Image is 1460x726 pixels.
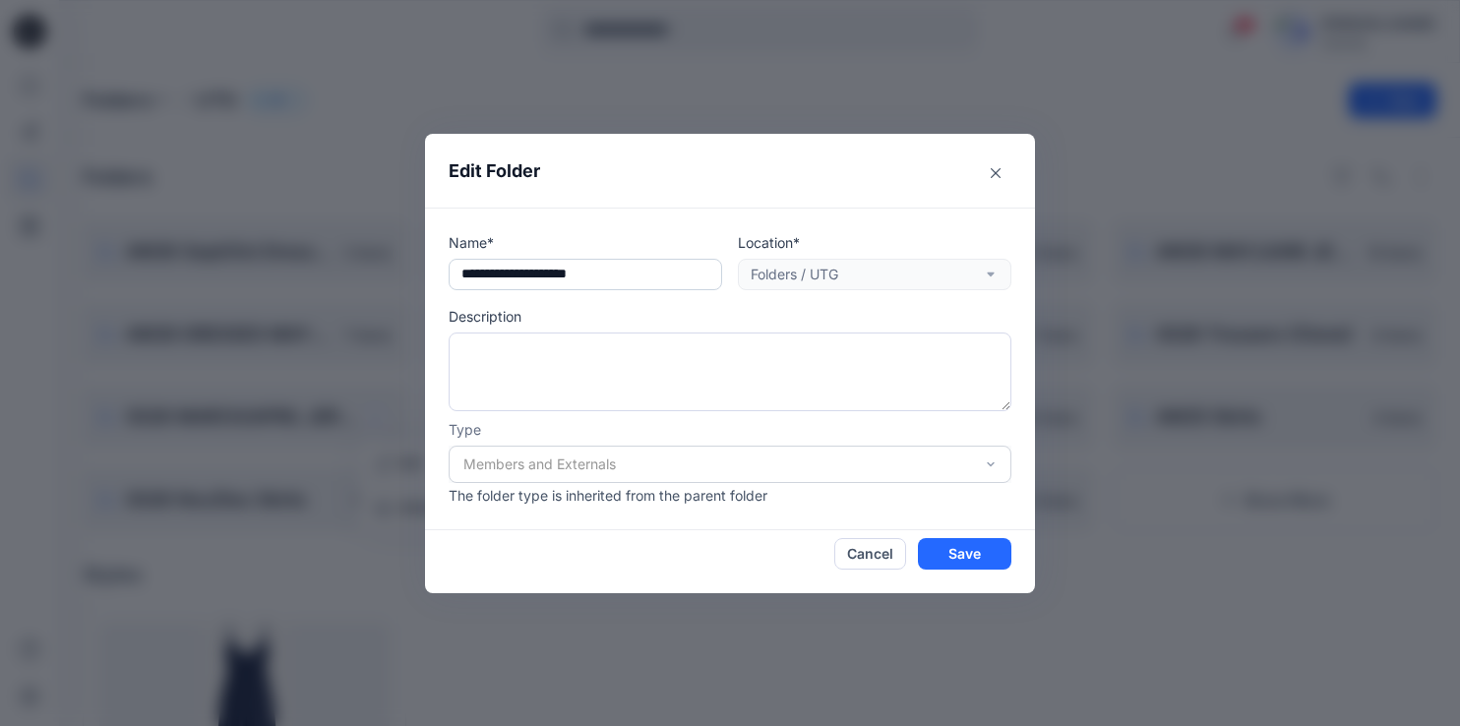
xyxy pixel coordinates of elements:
[425,134,1035,208] header: Edit Folder
[449,485,1011,506] p: The folder type is inherited from the parent folder
[449,419,1011,440] p: Type
[918,538,1011,570] button: Save
[980,157,1011,189] button: Close
[738,232,1011,253] p: Location*
[449,306,1011,327] p: Description
[449,232,722,253] p: Name*
[834,538,906,570] button: Cancel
